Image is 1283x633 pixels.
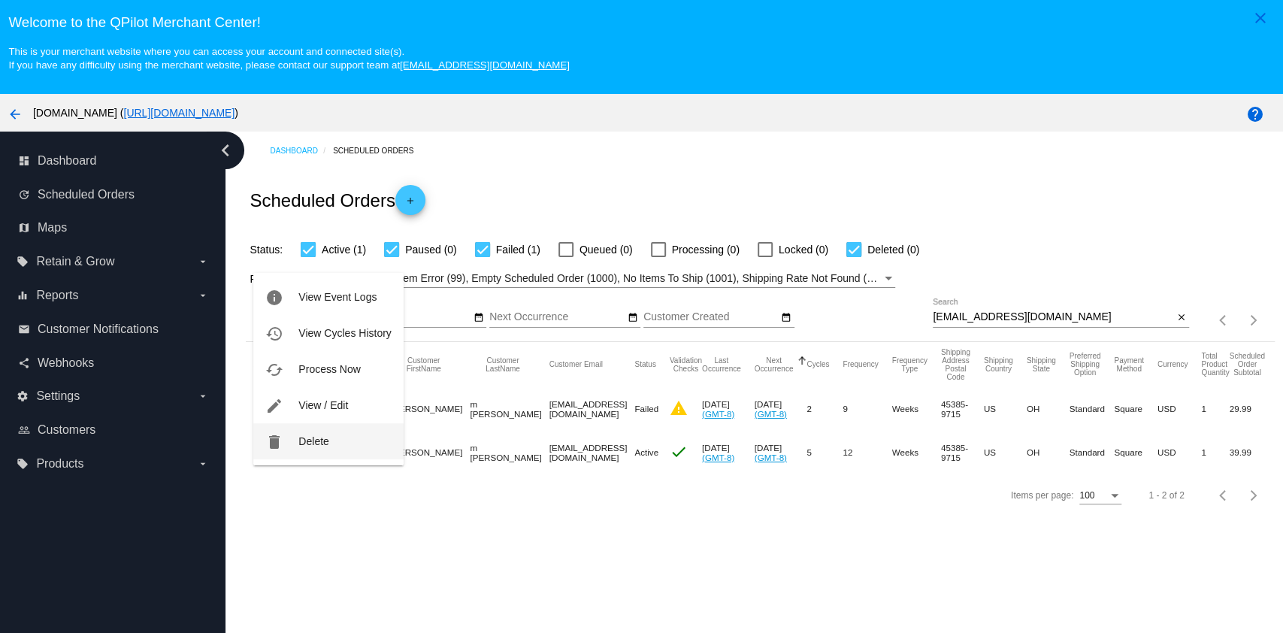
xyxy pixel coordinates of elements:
mat-icon: delete [265,433,283,451]
mat-icon: cached [265,361,283,379]
span: View Event Logs [298,291,377,303]
mat-icon: history [265,325,283,343]
span: Process Now [298,363,360,375]
mat-icon: edit [265,397,283,415]
mat-icon: info [265,289,283,307]
span: Delete [298,435,328,447]
span: View / Edit [298,399,348,411]
span: View Cycles History [298,327,391,339]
